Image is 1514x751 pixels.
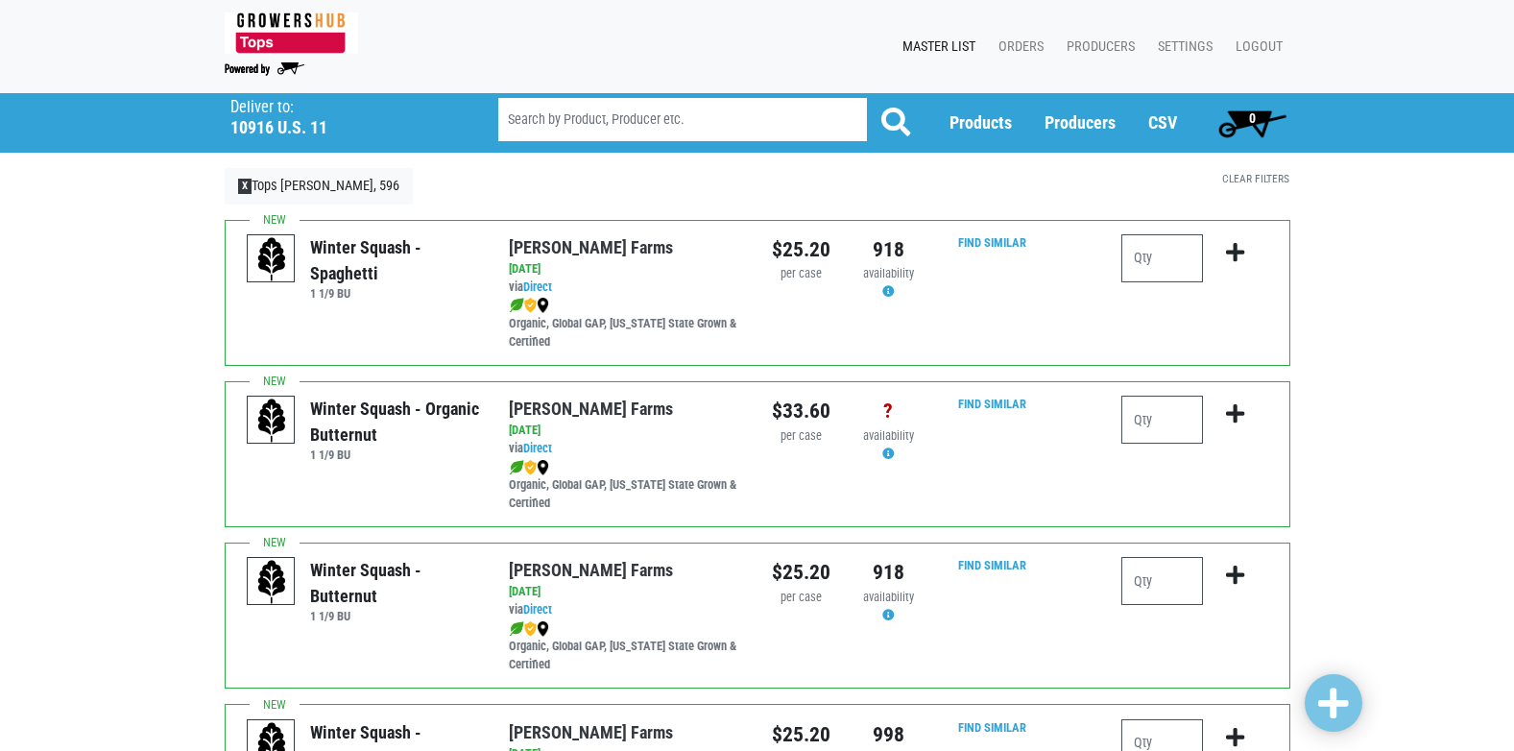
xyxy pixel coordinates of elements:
[310,448,480,462] h6: 1 1/9 BU
[498,98,867,141] input: Search by Product, Producer etc.
[248,397,296,445] img: placeholder-variety-43d6402dacf2d531de610a020419775a.svg
[310,286,480,301] h6: 1 1/9 BU
[509,440,742,458] div: via
[1210,104,1295,142] a: 0
[509,237,673,257] a: [PERSON_NAME] Farms
[509,279,742,297] div: via
[509,422,742,440] div: [DATE]
[1249,110,1256,126] span: 0
[1222,172,1289,185] a: Clear Filters
[524,298,537,313] img: safety-e55c860ca8c00a9c171001a62a92dabd.png
[859,719,918,750] div: 998
[225,62,304,76] img: Powered by Big Wheelbarrow
[863,590,914,604] span: availability
[310,396,480,448] div: Winter Squash - Organic Butternut
[859,396,918,426] div: ?
[248,235,296,283] img: placeholder-variety-43d6402dacf2d531de610a020419775a.svg
[1051,29,1142,65] a: Producers
[863,266,914,280] span: availability
[509,560,673,580] a: [PERSON_NAME] Farms
[772,719,830,750] div: $25.20
[772,396,830,426] div: $33.60
[509,460,524,475] img: leaf-e5c59151409436ccce96b2ca1b28e03c.png
[949,112,1012,133] a: Products
[772,234,830,265] div: $25.20
[225,12,358,54] img: 279edf242af8f9d49a69d9d2afa010fb.png
[772,589,830,607] div: per case
[1121,234,1203,282] input: Qty
[230,98,449,117] p: Deliver to:
[509,458,742,513] div: Organic, Global GAP, [US_STATE] State Grown & Certified
[772,557,830,588] div: $25.20
[524,460,537,475] img: safety-e55c860ca8c00a9c171001a62a92dabd.png
[509,399,673,419] a: [PERSON_NAME] Farms
[509,260,742,279] div: [DATE]
[859,234,918,265] div: 918
[230,93,464,138] span: Tops Adams, 596 (10916 US-11, Adams, NY 13605, USA)
[310,557,480,609] div: Winter Squash - Butternut
[863,428,914,443] span: availability
[958,558,1026,572] a: Find Similar
[230,117,449,138] h5: 10916 U.S. 11
[1142,29,1220,65] a: Settings
[238,179,252,194] span: X
[537,460,549,475] img: map_marker-0e94453035b3232a4d21701695807de9.png
[509,298,524,313] img: leaf-e5c59151409436ccce96b2ca1b28e03c.png
[509,619,742,674] div: Organic, Global GAP, [US_STATE] State Grown & Certified
[537,621,549,637] img: map_marker-0e94453035b3232a4d21701695807de9.png
[1121,557,1203,605] input: Qty
[859,557,918,588] div: 918
[310,609,480,623] h6: 1 1/9 BU
[509,297,742,351] div: Organic, Global GAP, [US_STATE] State Grown & Certified
[887,29,983,65] a: Master List
[509,583,742,601] div: [DATE]
[958,397,1026,411] a: Find Similar
[523,602,552,617] a: Direct
[958,235,1026,250] a: Find Similar
[772,265,830,283] div: per case
[1220,29,1290,65] a: Logout
[523,441,552,455] a: Direct
[958,720,1026,735] a: Find Similar
[524,621,537,637] img: safety-e55c860ca8c00a9c171001a62a92dabd.png
[310,234,480,286] div: Winter Squash - Spaghetti
[772,427,830,446] div: per case
[1121,396,1203,444] input: Qty
[537,298,549,313] img: map_marker-0e94453035b3232a4d21701695807de9.png
[509,601,742,619] div: via
[1045,112,1116,133] a: Producers
[509,621,524,637] img: leaf-e5c59151409436ccce96b2ca1b28e03c.png
[1148,112,1177,133] a: CSV
[983,29,1051,65] a: Orders
[248,558,296,606] img: placeholder-variety-43d6402dacf2d531de610a020419775a.svg
[523,279,552,294] a: Direct
[509,722,673,742] a: [PERSON_NAME] Farms
[225,168,414,205] a: XTops [PERSON_NAME], 596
